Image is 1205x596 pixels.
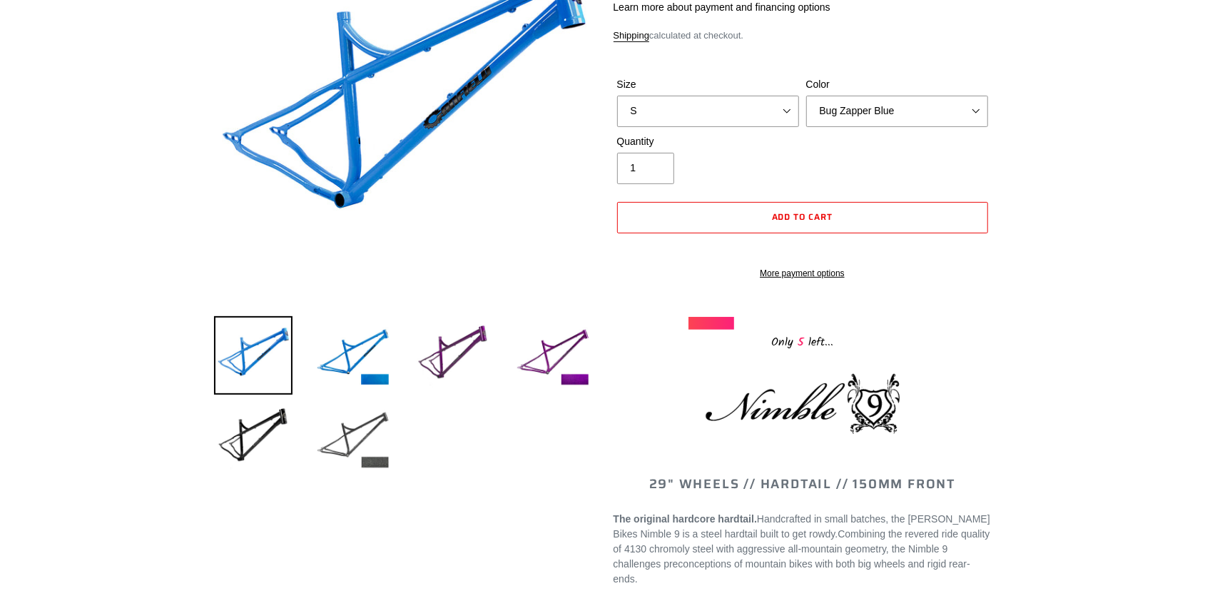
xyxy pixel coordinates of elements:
[649,474,956,494] span: 29" WHEELS // HARDTAIL // 150MM FRONT
[514,316,592,395] img: Load image into Gallery viewer, NIMBLE 9 - Frameset
[806,77,988,92] label: Color
[614,513,990,540] span: Handcrafted in small batches, the [PERSON_NAME] Bikes Nimble 9 is a steel hardtail built to get r...
[617,267,988,280] a: More payment options
[414,316,492,395] img: Load image into Gallery viewer, NIMBLE 9 - Frameset
[772,210,833,223] span: Add to cart
[793,333,808,351] span: 5
[614,528,990,585] span: Combining the revered ride quality of 4130 chromoly steel with aggressive all-mountain geometry, ...
[614,29,992,43] div: calculated at checkout.
[614,30,650,42] a: Shipping
[214,399,293,478] img: Load image into Gallery viewer, NIMBLE 9 - Frameset
[314,316,392,395] img: Load image into Gallery viewer, NIMBLE 9 - Frameset
[617,134,799,149] label: Quantity
[314,399,392,478] img: Load image into Gallery viewer, NIMBLE 9 - Frameset
[617,77,799,92] label: Size
[614,1,830,13] a: Learn more about payment and financing options
[617,202,988,233] button: Add to cart
[214,316,293,395] img: Load image into Gallery viewer, NIMBLE 9 - Frameset
[688,330,917,352] div: Only left...
[614,513,757,525] strong: The original hardcore hardtail.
